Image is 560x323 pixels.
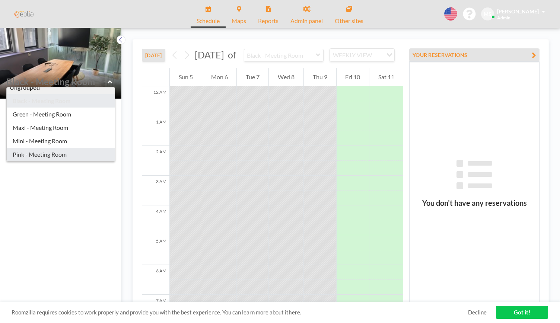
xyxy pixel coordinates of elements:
[142,49,165,62] button: [DATE]
[142,146,169,176] div: 2 AM
[237,68,268,86] div: Tue 7
[258,18,279,24] span: Reports
[142,116,169,146] div: 1 AM
[197,18,220,24] span: Schedule
[232,18,246,24] span: Maps
[484,11,491,17] span: MS
[170,68,202,86] div: Sun 5
[7,94,115,108] div: Black - Meeting Room
[12,7,36,22] img: organization-logo
[142,235,169,265] div: 5 AM
[7,108,115,121] div: Green - Meeting Room
[7,121,115,134] div: Maxi - Meeting Room
[142,176,169,205] div: 3 AM
[6,87,26,95] span: Floor: 3
[409,48,540,61] button: YOUR RESERVATIONS
[7,134,115,148] div: Mini - Meeting Room
[496,306,548,319] a: Got it!
[304,68,336,86] div: Thu 9
[468,309,487,316] a: Decline
[290,18,323,24] span: Admin panel
[269,68,303,86] div: Wed 8
[202,68,237,86] div: Mon 6
[369,68,403,86] div: Sat 11
[330,49,394,61] div: Search for option
[337,68,369,86] div: Fri 10
[410,198,539,208] h3: You don’t have any reservations
[142,205,169,235] div: 4 AM
[497,8,539,15] span: [PERSON_NAME]
[244,49,316,61] input: Black - Meeting Room
[497,15,510,20] span: Admin
[335,18,363,24] span: Other sites
[142,265,169,295] div: 6 AM
[289,309,301,316] a: here.
[142,86,169,116] div: 12 AM
[7,81,115,94] div: Ungrouped
[228,49,236,61] span: of
[331,50,373,60] span: WEEKLY VIEW
[7,148,115,161] div: Pink - Meeting Room
[12,309,468,316] span: Roomzilla requires cookies to work properly and provide you with the best experience. You can lea...
[374,50,382,60] input: Search for option
[195,49,224,60] span: [DATE]
[6,76,108,87] input: Black - Meeting Room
